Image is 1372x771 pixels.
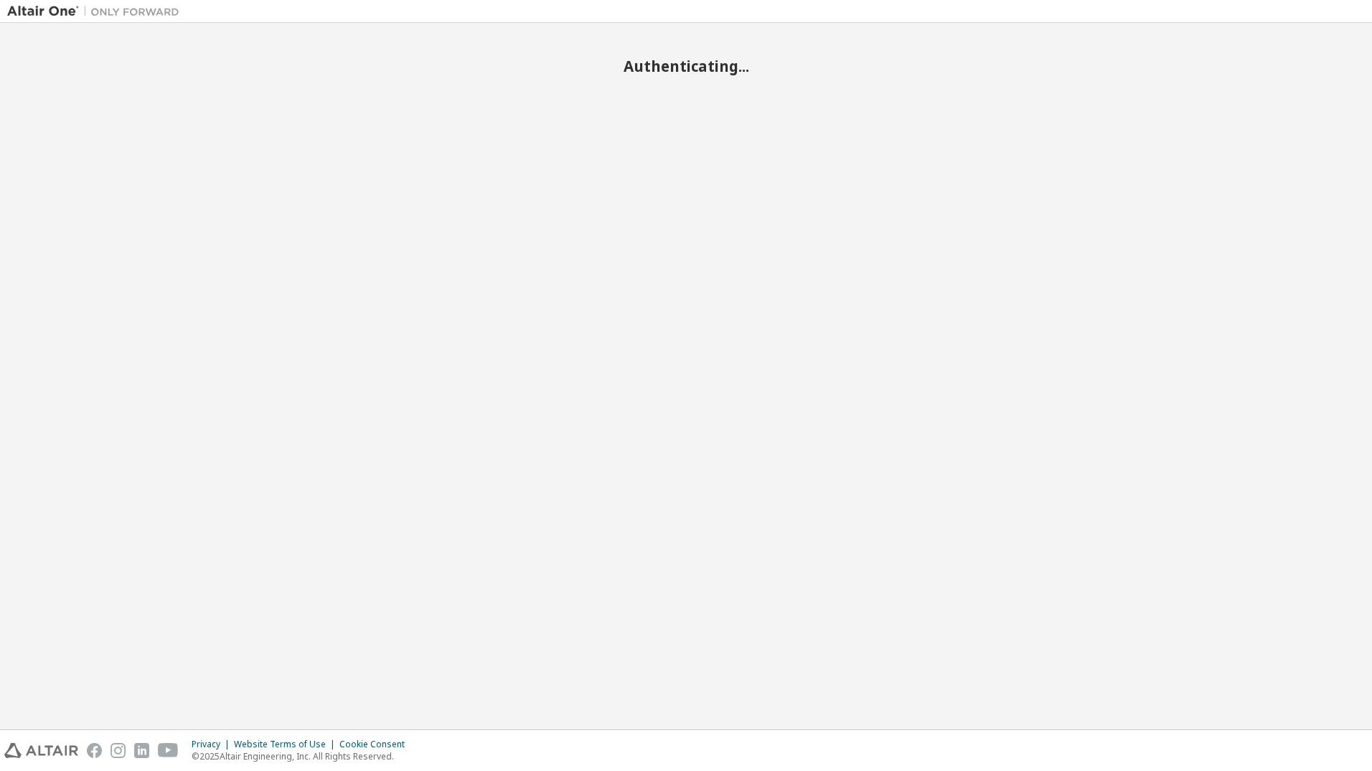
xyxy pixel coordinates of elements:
img: linkedin.svg [134,743,149,758]
div: Privacy [192,739,234,750]
div: Cookie Consent [339,739,413,750]
p: © 2025 Altair Engineering, Inc. All Rights Reserved. [192,750,413,762]
h2: Authenticating... [7,57,1365,75]
div: Website Terms of Use [234,739,339,750]
img: instagram.svg [111,743,126,758]
img: altair_logo.svg [4,743,78,758]
img: youtube.svg [158,743,179,758]
img: Altair One [7,4,187,19]
img: facebook.svg [87,743,102,758]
